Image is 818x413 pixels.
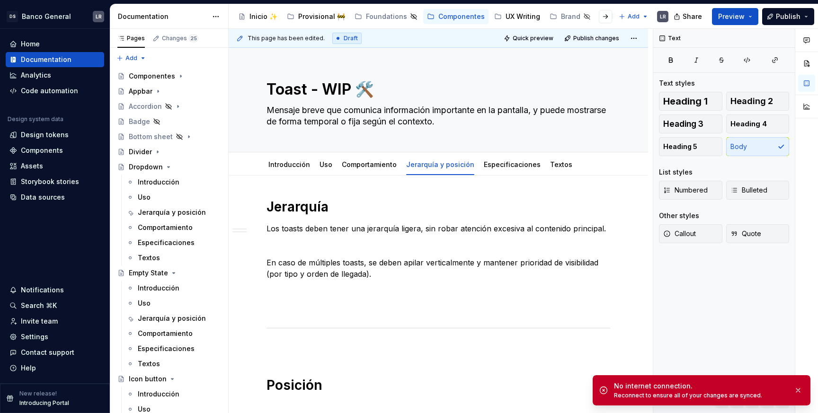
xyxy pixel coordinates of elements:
[138,208,206,217] div: Jerarquía y posición
[114,129,224,144] a: Bottom sheet
[267,377,610,394] h1: Posición
[6,68,104,83] a: Analytics
[659,211,699,220] div: Other styles
[129,71,175,81] div: Componentes
[501,32,558,45] button: Quick preview
[129,117,150,126] div: Badge
[138,283,179,293] div: Introducción
[21,146,63,155] div: Components
[123,190,224,205] a: Uso
[21,39,40,49] div: Home
[123,205,224,220] a: Jerarquía y posición
[550,160,572,168] a: Textos
[730,119,767,129] span: Heading 4
[663,229,696,238] span: Callout
[138,253,160,263] div: Textos
[125,54,137,62] span: Add
[117,35,145,42] div: Pages
[21,332,48,342] div: Settings
[490,9,544,24] a: UX Writing
[265,103,608,129] textarea: Mensaje breve que comunica información importante en la pantalla, y puede mostrarse de forma temp...
[726,92,790,111] button: Heading 2
[114,265,224,281] a: Empty State
[19,390,57,397] p: New release!
[114,114,224,129] a: Badge
[267,223,610,234] p: Los toasts deben tener una jerarquía ligera, sin robar atención excesiva al contenido principal.
[6,190,104,205] a: Data sources
[123,175,224,190] a: Introducción
[265,78,608,101] textarea: Toast - WIP 🛠️
[138,359,160,369] div: Textos
[614,381,786,391] div: No internet connection.
[730,229,761,238] span: Quote
[138,389,179,399] div: Introducción
[6,158,104,174] a: Assets
[546,154,576,174] div: Textos
[298,12,345,21] div: Provisional 🚧
[114,52,149,65] button: Add
[268,160,310,168] a: Introducción
[248,35,325,42] span: This page has been edited.
[669,8,708,25] button: Share
[660,13,666,20] div: LR
[189,35,198,42] span: 25
[6,329,104,344] a: Settings
[406,160,474,168] a: Jerarquía y posición
[162,35,198,42] div: Changes
[138,177,179,187] div: Introducción
[123,281,224,296] a: Introducción
[663,97,708,106] span: Heading 1
[123,356,224,371] a: Textos
[659,224,722,243] button: Callout
[129,132,173,141] div: Bottom sheet
[114,159,224,175] a: Dropdown
[320,160,332,168] a: Uso
[776,12,800,21] span: Publish
[344,35,358,42] span: Draft
[6,360,104,376] button: Help
[663,119,703,129] span: Heading 3
[506,12,540,21] div: UX Writing
[118,12,207,21] div: Documentation
[123,220,224,235] a: Comportamiento
[138,314,206,323] div: Jerarquía y posición
[129,268,168,278] div: Empty State
[234,9,281,24] a: Inicio ✨
[129,162,163,172] div: Dropdown
[366,12,407,21] div: Foundations
[659,92,722,111] button: Heading 1
[138,193,151,202] div: Uso
[659,79,695,88] div: Text styles
[21,161,43,171] div: Assets
[123,296,224,311] a: Uso
[6,36,104,52] a: Home
[726,181,790,200] button: Bulleted
[114,99,224,114] a: Accordion
[123,250,224,265] a: Textos
[351,9,421,24] a: Foundations
[561,12,580,21] div: Brand
[22,12,71,21] div: Banco General
[561,32,623,45] button: Publish changes
[123,387,224,402] a: Introducción
[338,154,400,174] div: Comportamiento
[316,154,336,174] div: Uso
[7,11,18,22] div: DS
[138,238,195,247] div: Especificaciones
[114,144,224,159] a: Divider
[123,311,224,326] a: Jerarquía y posición
[423,9,489,24] a: Componentes
[6,174,104,189] a: Storybook stories
[96,13,102,20] div: LR
[718,12,745,21] span: Preview
[123,341,224,356] a: Especificaciones
[21,301,57,310] div: Search ⌘K
[138,344,195,353] div: Especificaciones
[6,314,104,329] a: Invite team
[6,345,104,360] button: Contact support
[129,147,152,157] div: Divider
[8,115,63,123] div: Design system data
[6,298,104,313] button: Search ⌘K
[616,10,651,23] button: Add
[249,12,277,21] div: Inicio ✨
